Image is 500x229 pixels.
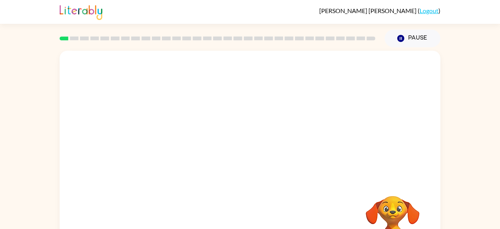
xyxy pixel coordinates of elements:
img: Literably [60,3,102,20]
a: Logout [420,7,438,14]
div: ( ) [319,7,440,14]
span: [PERSON_NAME] [PERSON_NAME] [319,7,418,14]
button: Pause [385,30,440,47]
